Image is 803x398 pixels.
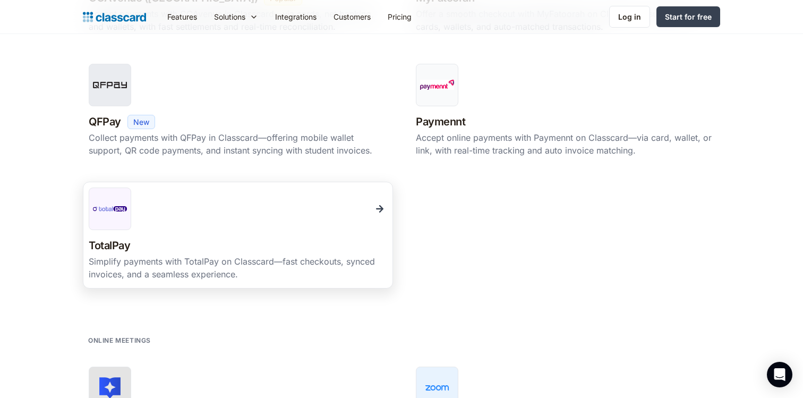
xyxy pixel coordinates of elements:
[206,5,267,29] div: Solutions
[89,113,121,131] h3: QFPay
[420,80,454,90] img: Paymennt
[83,58,393,165] a: QFPayQFPayNewCollect payments with QFPay in Classcard—offering mobile wallet support, QR code pay...
[267,5,325,29] a: Integrations
[133,116,149,128] div: New
[767,362,792,387] div: Open Intercom Messenger
[93,82,127,88] img: QFPay
[656,6,720,27] a: Start for free
[325,5,379,29] a: Customers
[159,5,206,29] a: Features
[89,255,387,281] div: Simplify payments with TotalPay on Classcard—fast checkouts, synced invoices, and a seamless expe...
[420,380,454,396] img: Zoom
[89,131,387,157] div: Collect payments with QFPay in Classcard—offering mobile wallet support, QR code payments, and in...
[665,11,712,22] div: Start for free
[416,131,714,157] div: Accept online payments with Paymennt on Classcard—via card, wallet, or link, with real-time track...
[416,113,465,131] h3: Paymennt
[83,10,146,24] a: home
[83,182,393,289] a: TotalPayTotalPaySimplify payments with TotalPay on Classcard—fast checkouts, synced invoices, and...
[609,6,650,28] a: Log in
[89,236,130,255] h3: TotalPay
[618,11,641,22] div: Log in
[88,335,151,345] h2: Online meetings
[379,5,420,29] a: Pricing
[410,58,720,165] a: PaymenntPaymenntAccept online payments with Paymennt on Classcard—via card, wallet, or link, with...
[214,11,245,22] div: Solutions
[93,206,127,211] img: TotalPay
